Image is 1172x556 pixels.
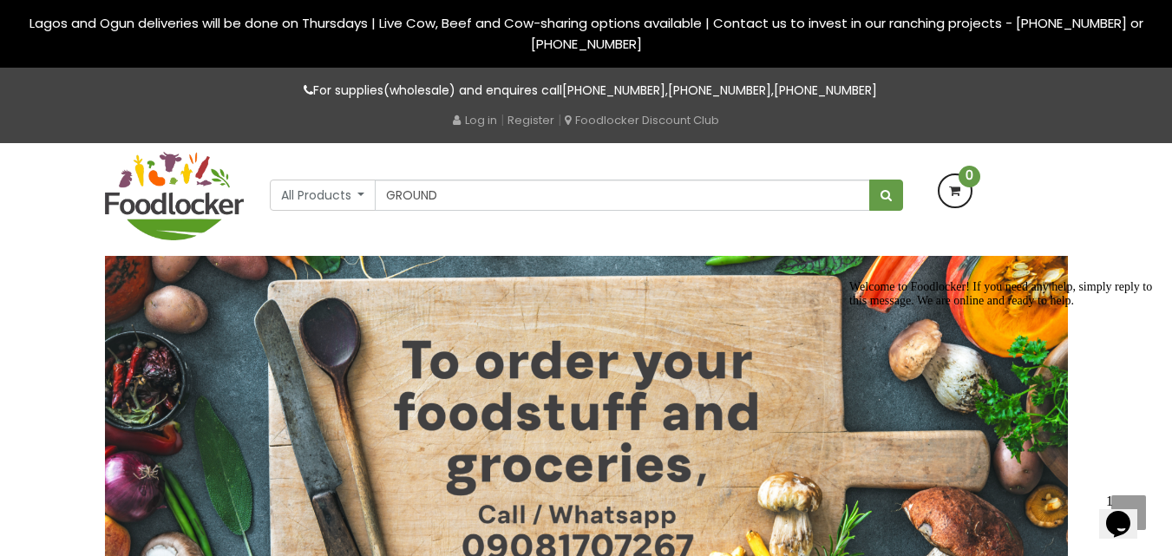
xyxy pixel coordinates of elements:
[453,112,497,128] a: Log in
[29,14,1143,53] span: Lagos and Ogun deliveries will be done on Thursdays | Live Cow, Beef and Cow-sharing options avai...
[1099,487,1155,539] iframe: chat widget
[842,273,1155,478] iframe: chat widget
[375,180,869,211] input: Search our variety of products
[565,112,719,128] a: Foodlocker Discount Club
[7,7,310,34] span: Welcome to Foodlocker! If you need any help, simply reply to this message. We are online and read...
[959,166,980,187] span: 0
[105,81,1068,101] p: For supplies(wholesale) and enquires call , ,
[105,152,244,240] img: FoodLocker
[270,180,376,211] button: All Products
[501,111,504,128] span: |
[507,112,554,128] a: Register
[774,82,877,99] a: [PHONE_NUMBER]
[562,82,665,99] a: [PHONE_NUMBER]
[7,7,319,35] div: Welcome to Foodlocker! If you need any help, simply reply to this message. We are online and read...
[558,111,561,128] span: |
[668,82,771,99] a: [PHONE_NUMBER]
